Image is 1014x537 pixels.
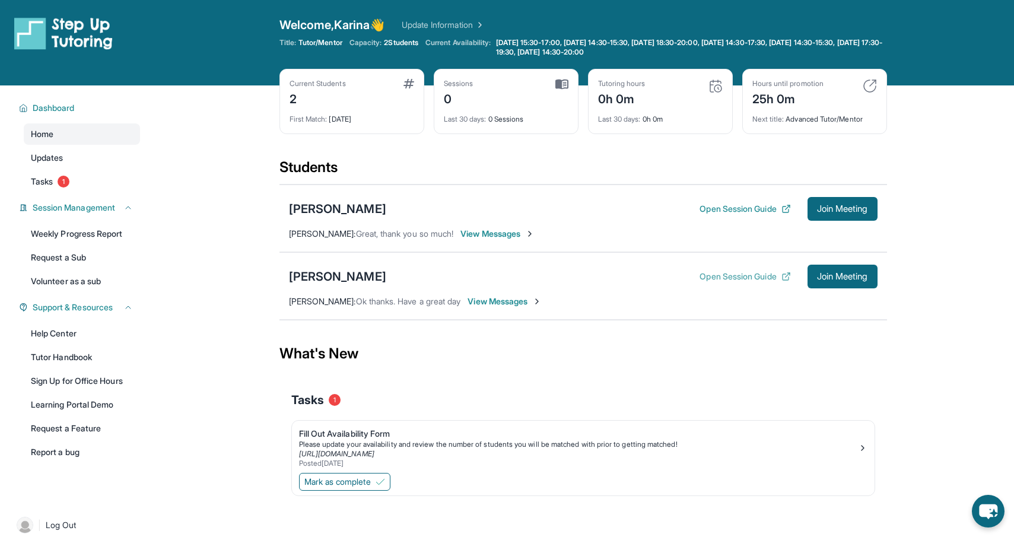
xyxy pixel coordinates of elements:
span: Ok thanks. Have a great day [356,296,461,306]
a: Weekly Progress Report [24,223,140,244]
button: Open Session Guide [700,271,790,282]
div: Tutoring hours [598,79,646,88]
div: Fill Out Availability Form [299,428,858,440]
a: Request a Sub [24,247,140,268]
a: Updates [24,147,140,169]
span: Title: [279,38,296,47]
span: Updates [31,152,63,164]
img: logo [14,17,113,50]
span: Tasks [31,176,53,188]
img: user-img [17,517,33,533]
span: Dashboard [33,102,75,114]
span: [PERSON_NAME] : [289,296,356,306]
span: Tasks [291,392,324,408]
button: Session Management [28,202,133,214]
span: Session Management [33,202,115,214]
span: Support & Resources [33,301,113,313]
a: Update Information [402,19,485,31]
span: Current Availability: [425,38,491,57]
img: Chevron-Right [532,297,542,306]
span: View Messages [460,228,535,240]
img: Mark as complete [376,477,385,487]
a: Fill Out Availability FormPlease update your availability and review the number of students you w... [292,421,875,471]
span: Next title : [752,115,784,123]
div: 2 [290,88,346,107]
div: 0 Sessions [444,107,568,124]
span: 2 Students [384,38,418,47]
span: Last 30 days : [444,115,487,123]
div: Posted [DATE] [299,459,858,468]
a: [URL][DOMAIN_NAME] [299,449,374,458]
a: [DATE] 15:30-17:00, [DATE] 14:30-15:30, [DATE] 18:30-20:00, [DATE] 14:30-17:30, [DATE] 14:30-15:3... [494,38,887,57]
button: Support & Resources [28,301,133,313]
span: View Messages [468,295,542,307]
button: Mark as complete [299,473,390,491]
div: Students [279,158,887,184]
a: Learning Portal Demo [24,394,140,415]
img: card [708,79,723,93]
span: Home [31,128,53,140]
a: Report a bug [24,441,140,463]
a: Help Center [24,323,140,344]
span: 1 [329,394,341,406]
span: | [38,518,41,532]
div: Sessions [444,79,473,88]
div: 0h 0m [598,107,723,124]
span: Join Meeting [817,205,868,212]
div: Current Students [290,79,346,88]
a: Volunteer as a sub [24,271,140,292]
img: Chevron-Right [525,229,535,239]
button: Open Session Guide [700,203,790,215]
span: Last 30 days : [598,115,641,123]
button: Join Meeting [808,197,878,221]
span: Great, thank you so much! [356,228,454,239]
div: Advanced Tutor/Mentor [752,107,877,124]
span: [DATE] 15:30-17:00, [DATE] 14:30-15:30, [DATE] 18:30-20:00, [DATE] 14:30-17:30, [DATE] 14:30-15:3... [496,38,885,57]
div: [PERSON_NAME] [289,268,386,285]
button: chat-button [972,495,1005,528]
img: card [403,79,414,88]
span: Tutor/Mentor [298,38,342,47]
a: Tutor Handbook [24,347,140,368]
span: Capacity: [349,38,382,47]
img: Chevron Right [473,19,485,31]
div: What's New [279,328,887,380]
span: First Match : [290,115,328,123]
div: [PERSON_NAME] [289,201,386,217]
div: [DATE] [290,107,414,124]
div: 0h 0m [598,88,646,107]
a: Tasks1 [24,171,140,192]
a: Sign Up for Office Hours [24,370,140,392]
img: card [555,79,568,90]
div: 25h 0m [752,88,824,107]
button: Dashboard [28,102,133,114]
a: Request a Feature [24,418,140,439]
img: card [863,79,877,93]
a: Home [24,123,140,145]
div: Please update your availability and review the number of students you will be matched with prior ... [299,440,858,449]
button: Join Meeting [808,265,878,288]
span: Join Meeting [817,273,868,280]
span: Mark as complete [304,476,371,488]
span: Log Out [46,519,77,531]
div: Hours until promotion [752,79,824,88]
span: [PERSON_NAME] : [289,228,356,239]
span: 1 [58,176,69,188]
div: 0 [444,88,473,107]
span: Welcome, Karina 👋 [279,17,385,33]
